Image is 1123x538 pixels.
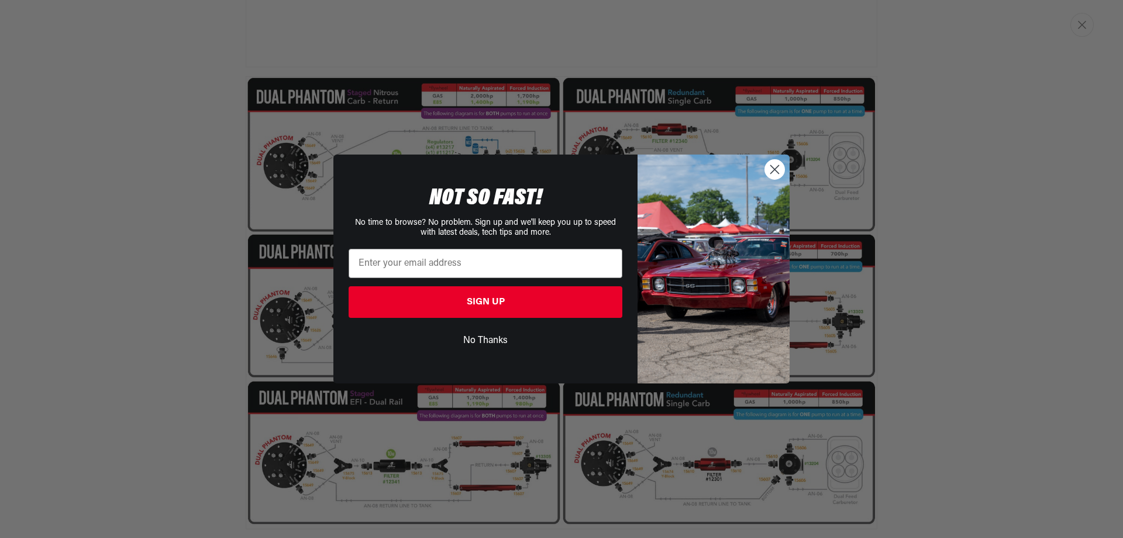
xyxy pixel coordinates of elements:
[349,249,622,278] input: Enter your email address
[349,330,622,352] button: No Thanks
[429,187,542,210] span: NOT SO FAST!
[349,286,622,318] button: SIGN UP
[355,218,616,237] span: No time to browse? No problem. Sign up and we'll keep you up to speed with latest deals, tech tip...
[764,159,785,180] button: Close dialog
[638,155,790,383] img: 85cdd541-2605-488b-b08c-a5ee7b438a35.jpeg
